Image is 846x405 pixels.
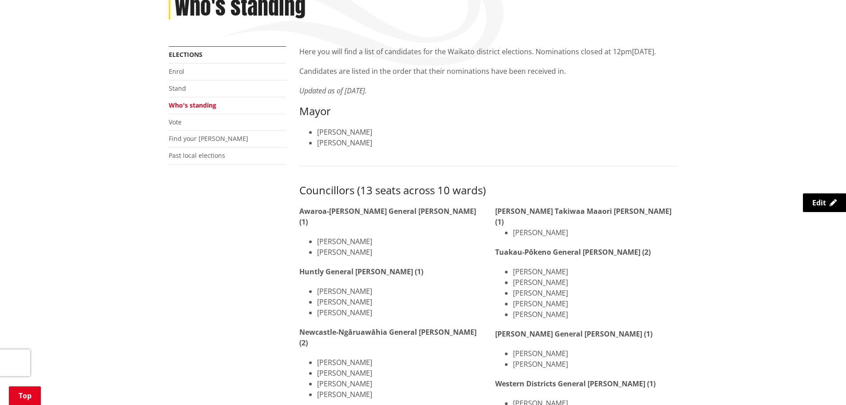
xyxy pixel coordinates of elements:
strong: Awaroa-[PERSON_NAME] General [PERSON_NAME] (1) [299,206,476,227]
li: [PERSON_NAME] [317,137,678,148]
li: [PERSON_NAME] [513,348,678,359]
a: Find your [PERSON_NAME] [169,134,248,143]
li: [PERSON_NAME] [317,236,482,247]
li: [PERSON_NAME] [317,286,482,297]
a: Top [9,386,41,405]
a: Who's standing [169,101,216,109]
p: Candidates are listed in the order that their nominations have been received in. [299,66,678,76]
li: [PERSON_NAME] [513,227,678,238]
li: [PERSON_NAME] [317,357,482,368]
a: Edit [803,193,846,212]
a: Elections [169,50,203,59]
li: [PERSON_NAME] [513,266,678,277]
li: [PERSON_NAME] [317,127,678,137]
strong: [PERSON_NAME] Takiwaa Maaori [PERSON_NAME] (1) [495,206,671,227]
p: Here you will find a list of candidates for the Waikato district elections. Nominations closed at... [299,46,678,57]
li: [PERSON_NAME] [513,359,678,369]
li: [PERSON_NAME] [513,298,678,309]
a: Stand [169,84,186,92]
iframe: Messenger Launcher [805,368,837,400]
li: [PERSON_NAME] [317,378,482,389]
h3: Councillors (13 seats across 10 wards) [299,184,678,197]
a: Past local elections [169,151,225,160]
em: Updated as of [DATE]. [299,86,367,96]
strong: Tuakau-Pōkeno General [PERSON_NAME] (2) [495,247,651,257]
strong: Huntly General [PERSON_NAME] (1) [299,267,423,277]
a: Vote [169,118,182,126]
li: [PERSON_NAME] [513,288,678,298]
li: [PERSON_NAME] [513,277,678,288]
li: [PERSON_NAME] [317,307,482,318]
strong: [PERSON_NAME] General [PERSON_NAME] (1) [495,329,652,339]
li: [PERSON_NAME] [513,309,678,320]
li: [PERSON_NAME] [317,297,482,307]
strong: Western Districts General [PERSON_NAME] (1) [495,379,655,389]
li: [PERSON_NAME] [317,247,482,257]
li: [PERSON_NAME] [317,389,482,400]
li: [PERSON_NAME] [317,368,482,378]
h3: Mayor [299,105,678,118]
a: Enrol [169,67,184,76]
strong: Newcastle-Ngāruawāhia General [PERSON_NAME] (2) [299,327,477,348]
span: Edit [812,198,826,208]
